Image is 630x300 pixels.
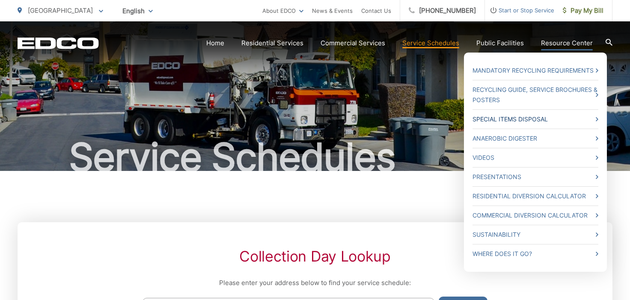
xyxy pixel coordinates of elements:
[28,6,93,15] span: [GEOGRAPHIC_DATA]
[321,38,385,48] a: Commercial Services
[18,136,612,179] h1: Service Schedules
[541,38,593,48] a: Resource Center
[472,191,598,201] a: Residential Diversion Calculator
[18,37,99,49] a: EDCD logo. Return to the homepage.
[472,114,598,124] a: Special Items Disposal
[563,6,603,16] span: Pay My Bill
[472,229,598,240] a: Sustainability
[472,172,598,182] a: Presentations
[241,38,303,48] a: Residential Services
[476,38,524,48] a: Public Facilities
[116,3,159,18] span: English
[206,38,224,48] a: Home
[143,248,487,265] h2: Collection Day Lookup
[262,6,303,16] a: About EDCO
[472,85,598,105] a: Recycling Guide, Service Brochures & Posters
[472,210,598,221] a: Commercial Diversion Calculator
[472,153,598,163] a: Videos
[361,6,391,16] a: Contact Us
[472,65,598,76] a: Mandatory Recycling Requirements
[472,133,598,144] a: Anaerobic Digester
[312,6,353,16] a: News & Events
[402,38,459,48] a: Service Schedules
[472,249,598,259] a: Where Does it Go?
[143,278,487,288] p: Please enter your address below to find your service schedule:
